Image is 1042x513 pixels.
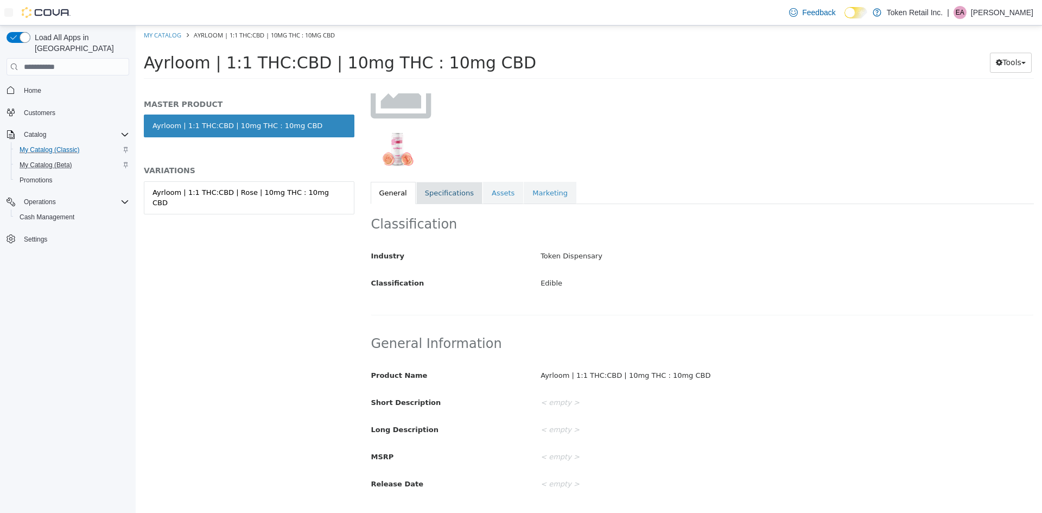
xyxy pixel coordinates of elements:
[15,174,129,187] span: Promotions
[397,221,906,240] div: Token Dispensary
[947,6,949,19] p: |
[22,7,71,18] img: Cova
[11,173,134,188] button: Promotions
[236,454,288,463] span: Release Date
[236,226,269,235] span: Industry
[24,235,47,244] span: Settings
[20,232,129,246] span: Settings
[15,174,57,187] a: Promotions
[802,7,835,18] span: Feedback
[24,86,41,95] span: Home
[24,109,55,117] span: Customers
[17,162,210,183] div: Ayrloom | 1:1 THC:CBD | Rose | 10mg THC : 10mg CBD
[2,82,134,98] button: Home
[11,210,134,225] button: Cash Management
[236,310,898,327] h2: General Information
[20,145,80,154] span: My Catalog (Classic)
[956,6,964,19] span: EA
[15,159,129,172] span: My Catalog (Beta)
[236,346,292,354] span: Product Name
[15,143,129,156] span: My Catalog (Classic)
[15,159,77,172] a: My Catalog (Beta)
[8,5,46,14] a: My Catalog
[20,106,129,119] span: Customers
[20,106,60,119] a: Customers
[347,156,387,179] a: Assets
[15,211,129,224] span: Cash Management
[7,78,129,275] nav: Complex example
[887,6,943,19] p: Token Retail Inc.
[388,156,441,179] a: Marketing
[8,28,401,47] span: Ayrloom | 1:1 THC:CBD | 10mg THC : 10mg CBD
[15,143,84,156] a: My Catalog (Classic)
[8,74,219,84] h5: MASTER PRODUCT
[281,156,347,179] a: Specifications
[20,233,52,246] a: Settings
[20,213,74,221] span: Cash Management
[2,231,134,247] button: Settings
[397,449,906,468] div: < empty >
[11,157,134,173] button: My Catalog (Beta)
[2,127,134,142] button: Catalog
[971,6,1033,19] p: [PERSON_NAME]
[20,128,50,141] button: Catalog
[24,130,46,139] span: Catalog
[11,142,134,157] button: My Catalog (Classic)
[30,32,129,54] span: Load All Apps in [GEOGRAPHIC_DATA]
[236,191,898,207] h2: Classification
[8,140,219,150] h5: VARIATIONS
[397,368,906,387] div: < empty >
[236,400,303,408] span: Long Description
[954,6,967,19] div: Elliott Arroyo
[20,195,129,208] span: Operations
[844,7,867,18] input: Dark Mode
[236,373,306,381] span: Short Description
[235,156,280,179] a: General
[397,395,906,414] div: < empty >
[20,83,129,97] span: Home
[20,161,72,169] span: My Catalog (Beta)
[397,422,906,441] div: < empty >
[236,254,289,262] span: Classification
[20,176,53,185] span: Promotions
[2,105,134,121] button: Customers
[24,198,56,206] span: Operations
[15,211,79,224] a: Cash Management
[397,341,906,360] div: Ayrloom | 1:1 THC:CBD | 10mg THC : 10mg CBD
[20,84,46,97] a: Home
[397,249,906,268] div: Edible
[236,427,258,435] span: MSRP
[785,2,840,23] a: Feedback
[2,194,134,210] button: Operations
[854,27,896,47] button: Tools
[20,195,60,208] button: Operations
[20,128,129,141] span: Catalog
[58,5,199,14] span: Ayrloom | 1:1 THC:CBD | 10mg THC : 10mg CBD
[8,89,219,112] a: Ayrloom | 1:1 THC:CBD | 10mg THC : 10mg CBD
